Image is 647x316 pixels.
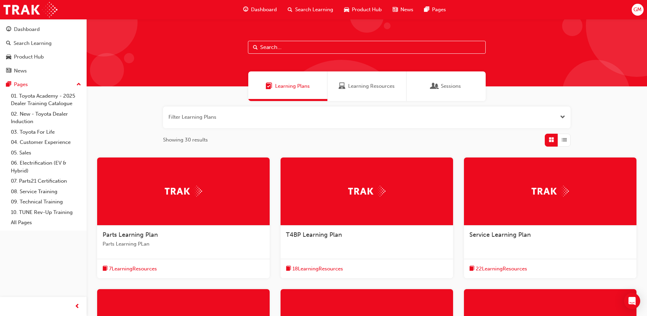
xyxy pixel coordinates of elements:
[251,6,277,14] span: Dashboard
[97,157,270,279] a: TrakParts Learning PlanParts Learning PLanbook-icon7LearningResources
[6,68,11,74] span: news-icon
[14,53,44,61] div: Product Hub
[339,3,387,17] a: car-iconProduct Hub
[266,82,272,90] span: Learning Plans
[8,127,84,137] a: 03. Toyota For Life
[344,5,349,14] span: car-icon
[3,22,84,78] button: DashboardSearch LearningProduct HubNews
[165,186,202,196] img: Trak
[400,6,413,14] span: News
[633,6,642,14] span: GM
[103,240,264,248] span: Parts Learning PLan
[3,23,84,36] a: Dashboard
[275,82,310,90] span: Learning Plans
[3,51,84,63] a: Product Hub
[532,186,569,196] img: Trak
[76,80,81,89] span: up-icon
[103,265,108,273] span: book-icon
[14,67,27,75] div: News
[8,148,84,158] a: 05. Sales
[8,158,84,176] a: 06. Electrification (EV & Hybrid)
[469,231,531,238] span: Service Learning Plan
[253,44,258,51] span: Search
[632,4,644,16] button: GM
[75,302,80,311] span: prev-icon
[243,5,248,14] span: guage-icon
[387,3,419,17] a: news-iconNews
[424,5,429,14] span: pages-icon
[419,3,451,17] a: pages-iconPages
[286,265,343,273] button: book-icon18LearningResources
[8,176,84,186] a: 07. Parts21 Certification
[393,5,398,14] span: news-icon
[8,217,84,228] a: All Pages
[6,27,11,33] span: guage-icon
[469,265,474,273] span: book-icon
[3,78,84,91] button: Pages
[109,265,157,273] span: 7 Learning Resources
[8,197,84,207] a: 09. Technical Training
[339,82,345,90] span: Learning Resources
[3,65,84,77] a: News
[8,207,84,218] a: 10. TUNE Rev-Up Training
[8,137,84,148] a: 04. Customer Experience
[286,231,342,238] span: T4BP Learning Plan
[248,41,486,54] input: Search...
[8,186,84,197] a: 08. Service Training
[248,71,327,101] a: Learning PlansLearning Plans
[14,26,40,33] div: Dashboard
[286,265,291,273] span: book-icon
[8,109,84,127] a: 02. New - Toyota Dealer Induction
[163,136,208,144] span: Showing 30 results
[14,39,52,47] div: Search Learning
[549,136,554,144] span: Grid
[352,6,382,14] span: Product Hub
[103,231,158,238] span: Parts Learning Plan
[348,186,385,196] img: Trak
[103,265,157,273] button: book-icon7LearningResources
[441,82,461,90] span: Sessions
[469,265,527,273] button: book-icon22LearningResources
[348,82,395,90] span: Learning Resources
[624,293,640,309] div: Open Intercom Messenger
[407,71,486,101] a: SessionsSessions
[292,265,343,273] span: 18 Learning Resources
[288,5,292,14] span: search-icon
[14,81,28,88] div: Pages
[476,265,527,273] span: 22 Learning Resources
[282,3,339,17] a: search-iconSearch Learning
[432,6,446,14] span: Pages
[3,37,84,50] a: Search Learning
[464,157,636,279] a: TrakService Learning Planbook-icon22LearningResources
[295,6,333,14] span: Search Learning
[327,71,407,101] a: Learning ResourcesLearning Resources
[238,3,282,17] a: guage-iconDashboard
[8,91,84,109] a: 01. Toyota Academy - 2025 Dealer Training Catalogue
[560,113,565,121] button: Open the filter
[281,157,453,279] a: TrakT4BP Learning Planbook-icon18LearningResources
[6,40,11,47] span: search-icon
[3,2,57,17] img: Trak
[6,82,11,88] span: pages-icon
[6,54,11,60] span: car-icon
[562,136,567,144] span: List
[431,82,438,90] span: Sessions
